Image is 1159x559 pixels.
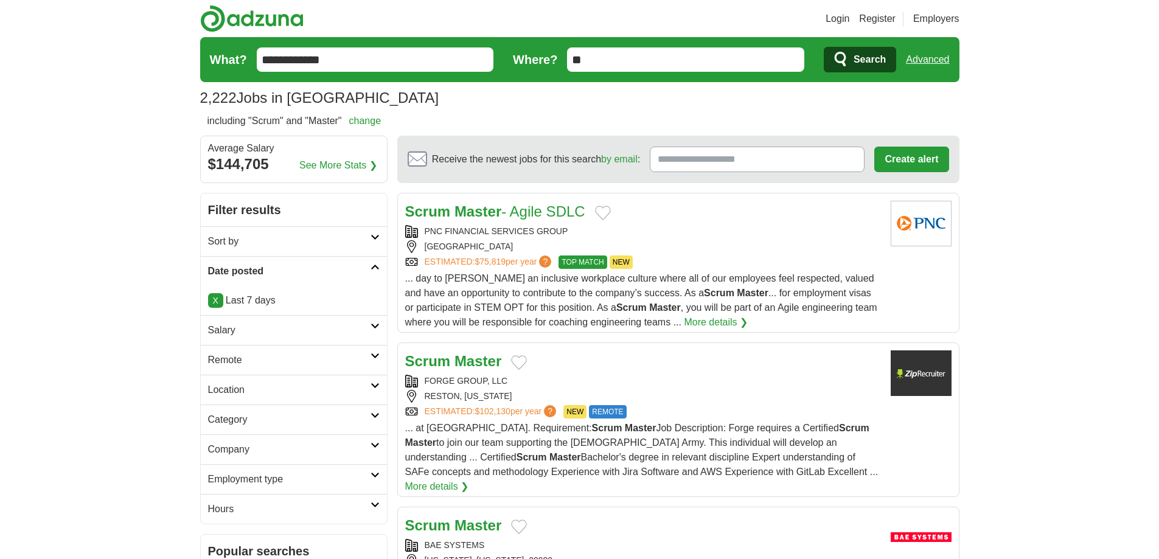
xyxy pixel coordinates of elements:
[826,12,849,26] a: Login
[405,240,881,253] div: [GEOGRAPHIC_DATA]
[913,12,959,26] a: Employers
[208,234,371,249] h2: Sort by
[425,226,568,236] a: PNC FINANCIAL SERVICES GROUP
[425,540,485,550] a: BAE SYSTEMS
[208,323,371,338] h2: Salary
[824,47,896,72] button: Search
[625,423,656,433] strong: Master
[425,255,554,269] a: ESTIMATED:$75,819per year?
[475,406,510,416] span: $102,130
[891,350,952,396] img: Company logo
[405,423,879,477] span: ... at [GEOGRAPHIC_DATA]. Requirement: Job Description: Forge requires a Certified to join our te...
[859,12,896,26] a: Register
[405,479,469,494] a: More details ❯
[539,255,551,268] span: ?
[517,452,547,462] strong: Scrum
[208,502,371,516] h2: Hours
[208,153,380,175] div: $144,705
[405,353,502,369] a: Scrum Master
[906,47,949,72] a: Advanced
[405,517,502,533] a: Scrum Master
[544,405,556,417] span: ?
[511,355,527,370] button: Add to favorite jobs
[601,154,638,164] a: by email
[684,315,748,330] a: More details ❯
[649,302,681,313] strong: Master
[405,353,451,369] strong: Scrum
[207,114,381,128] h2: including "Scrum" and "Master"
[610,255,633,269] span: NEW
[405,390,881,403] div: RESTON, [US_STATE]
[201,226,387,256] a: Sort by
[200,87,237,109] span: 2,222
[595,206,611,220] button: Add to favorite jobs
[201,193,387,226] h2: Filter results
[475,257,506,266] span: $75,819
[201,464,387,494] a: Employment type
[559,255,607,269] span: TOP MATCH
[208,383,371,397] h2: Location
[208,144,380,153] div: Average Salary
[592,423,622,433] strong: Scrum
[616,302,647,313] strong: Scrum
[405,437,437,448] strong: Master
[454,517,501,533] strong: Master
[563,405,586,418] span: NEW
[201,375,387,404] a: Location
[511,519,527,534] button: Add to favorite jobs
[201,404,387,434] a: Category
[854,47,886,72] span: Search
[208,412,371,427] h2: Category
[432,152,640,167] span: Receive the newest jobs for this search :
[201,345,387,375] a: Remote
[208,293,223,308] a: X
[208,442,371,457] h2: Company
[200,89,439,106] h1: Jobs in [GEOGRAPHIC_DATA]
[299,158,377,173] a: See More Stats ❯
[549,452,581,462] strong: Master
[513,50,557,69] label: Where?
[208,264,371,279] h2: Date posted
[405,517,451,533] strong: Scrum
[589,405,626,418] span: REMOTE
[200,5,304,32] img: Adzuna logo
[891,201,952,246] img: PNC Financial Services Group logo
[405,273,877,327] span: ... day to [PERSON_NAME] an inclusive workplace culture where all of our employees feel respected...
[201,315,387,345] a: Salary
[201,494,387,524] a: Hours
[425,405,559,418] a: ESTIMATED:$102,130per year?
[208,353,371,367] h2: Remote
[349,116,381,126] a: change
[201,256,387,286] a: Date posted
[737,288,768,298] strong: Master
[454,203,501,220] strong: Master
[210,50,247,69] label: What?
[454,353,501,369] strong: Master
[208,293,380,308] p: Last 7 days
[704,288,734,298] strong: Scrum
[405,203,585,220] a: Scrum Master- Agile SDLC
[405,375,881,387] div: FORGE GROUP, LLC
[839,423,869,433] strong: Scrum
[208,472,371,487] h2: Employment type
[874,147,948,172] button: Create alert
[405,203,451,220] strong: Scrum
[201,434,387,464] a: Company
